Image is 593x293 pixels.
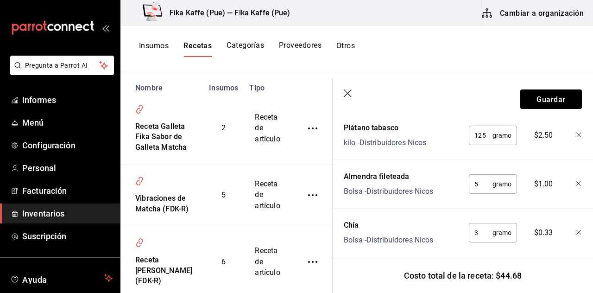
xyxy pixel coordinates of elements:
[500,8,584,17] font: Cambiar a organización
[344,172,409,181] font: Almendra fileteada
[366,187,434,196] font: Distribuidores Nicos
[255,113,280,143] font: Receta de artículo
[170,8,290,17] font: Fika Kaffe (Pue) — Fika Kaffe (Pue)
[469,175,492,193] input: 0
[249,84,265,93] font: Tipo
[492,229,512,236] font: gramo
[536,95,565,103] font: Guardar
[102,24,109,32] button: abrir_cajón_menú
[135,255,192,286] font: Receta [PERSON_NAME] (FDK-R)
[534,228,553,237] font: $0.33
[492,132,512,139] font: gramo
[209,84,238,93] font: Insumos
[135,84,163,93] font: Nombre
[139,41,355,57] div: pestañas de navegación
[279,41,322,57] button: Proveedores
[22,231,66,241] font: Suscripción
[139,41,169,50] font: Insumos
[221,123,226,132] font: 2
[344,138,360,147] font: kilo -
[366,236,434,244] font: Distribuidores Nicos
[6,67,114,77] a: Pregunta a Parrot AI
[183,41,212,50] font: Recetas
[25,62,88,69] font: Pregunta a Parrot AI
[344,221,359,229] font: Chía
[227,41,264,57] button: Categorías
[22,140,76,150] font: Configuración
[10,56,114,75] button: Pregunta a Parrot AI
[534,131,553,140] font: $2.50
[22,95,56,105] font: Informes
[336,41,355,50] font: Otros
[221,191,226,199] font: 5
[344,123,398,132] font: Plátano tabasco
[221,257,226,266] font: 6
[22,186,67,196] font: Facturación
[534,179,553,188] font: $1.00
[22,163,56,173] font: Personal
[135,122,187,152] font: Receta Galleta Fika Sabor de Galleta Matcha
[492,180,512,188] font: gramo
[344,236,366,244] font: Bolsa -
[520,89,582,109] button: Guardar
[22,118,44,127] font: Menú
[255,179,280,210] font: Receta de artículo
[135,194,189,213] font: Vibraciones de Matcha (FDK-R)
[344,187,366,196] font: Bolsa -
[404,271,522,280] font: Costo total de la receta: $44.68
[255,246,280,277] font: Receta de artículo
[469,126,492,145] input: 0
[469,223,492,242] input: 0
[22,275,47,285] font: Ayuda
[22,209,64,218] font: Inventarios
[360,138,427,147] font: Distribuidores Nicos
